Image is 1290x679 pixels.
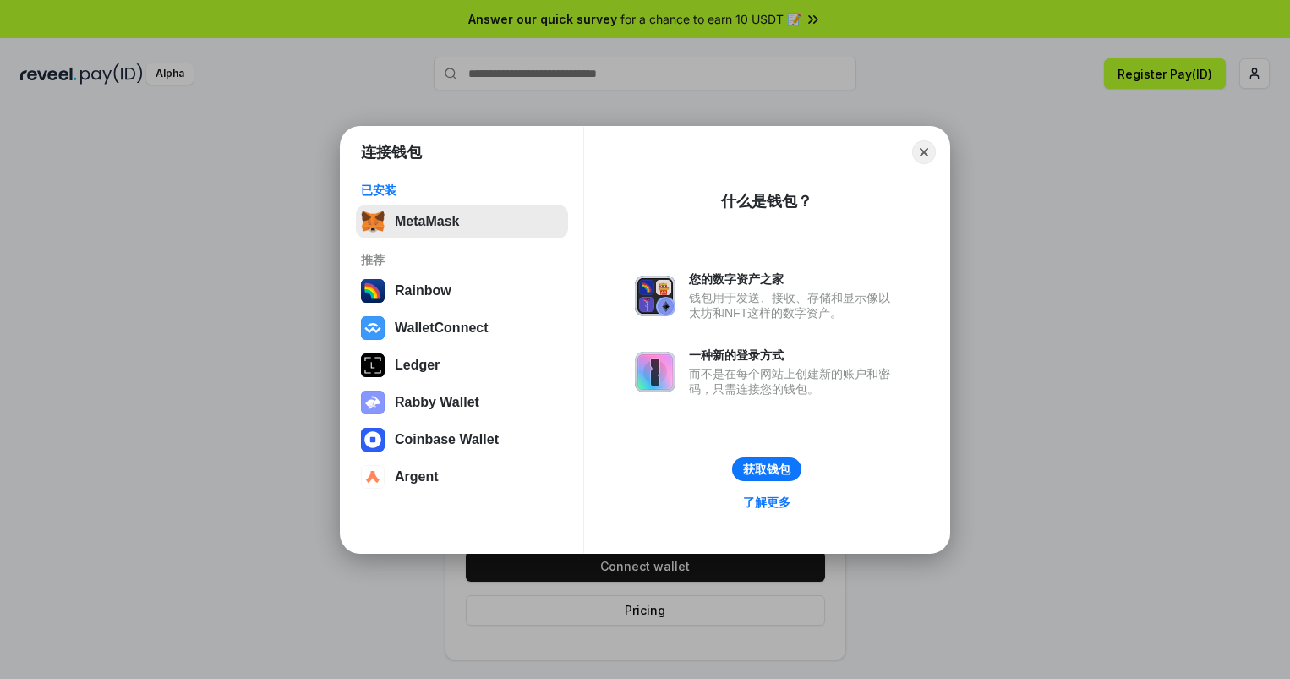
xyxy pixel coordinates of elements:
div: Coinbase Wallet [395,432,499,447]
div: 什么是钱包？ [721,191,812,211]
img: svg+xml,%3Csvg%20xmlns%3D%22http%3A%2F%2Fwww.w3.org%2F2000%2Fsvg%22%20fill%3D%22none%22%20viewBox... [635,352,675,392]
button: Rabby Wallet [356,386,568,419]
button: WalletConnect [356,311,568,345]
button: Coinbase Wallet [356,423,568,457]
a: 了解更多 [733,491,801,513]
button: 获取钱包 [732,457,801,481]
button: Close [912,140,936,164]
div: Rabby Wallet [395,395,479,410]
div: MetaMask [395,214,459,229]
div: 一种新的登录方式 [689,348,899,363]
button: Rainbow [356,274,568,308]
div: Argent [395,469,439,485]
div: WalletConnect [395,320,489,336]
div: 了解更多 [743,495,790,510]
img: svg+xml,%3Csvg%20width%3D%2228%22%20height%3D%2228%22%20viewBox%3D%220%200%2028%2028%22%20fill%3D... [361,316,385,340]
div: Ledger [395,358,440,373]
div: 获取钱包 [743,462,790,477]
img: svg+xml,%3Csvg%20fill%3D%22none%22%20height%3D%2233%22%20viewBox%3D%220%200%2035%2033%22%20width%... [361,210,385,233]
div: Rainbow [395,283,451,298]
div: 已安装 [361,183,563,198]
button: Ledger [356,348,568,382]
div: 钱包用于发送、接收、存储和显示像以太坊和NFT这样的数字资产。 [689,290,899,320]
img: svg+xml,%3Csvg%20xmlns%3D%22http%3A%2F%2Fwww.w3.org%2F2000%2Fsvg%22%20fill%3D%22none%22%20viewBox... [361,391,385,414]
div: 您的数字资产之家 [689,271,899,287]
img: svg+xml,%3Csvg%20width%3D%22120%22%20height%3D%22120%22%20viewBox%3D%220%200%20120%20120%22%20fil... [361,279,385,303]
div: 推荐 [361,252,563,267]
img: svg+xml,%3Csvg%20width%3D%2228%22%20height%3D%2228%22%20viewBox%3D%220%200%2028%2028%22%20fill%3D... [361,465,385,489]
img: svg+xml,%3Csvg%20width%3D%2228%22%20height%3D%2228%22%20viewBox%3D%220%200%2028%2028%22%20fill%3D... [361,428,385,452]
img: svg+xml,%3Csvg%20xmlns%3D%22http%3A%2F%2Fwww.w3.org%2F2000%2Fsvg%22%20width%3D%2228%22%20height%3... [361,353,385,377]
h1: 连接钱包 [361,142,422,162]
button: MetaMask [356,205,568,238]
button: Argent [356,460,568,494]
div: 而不是在每个网站上创建新的账户和密码，只需连接您的钱包。 [689,366,899,397]
img: svg+xml,%3Csvg%20xmlns%3D%22http%3A%2F%2Fwww.w3.org%2F2000%2Fsvg%22%20fill%3D%22none%22%20viewBox... [635,276,675,316]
